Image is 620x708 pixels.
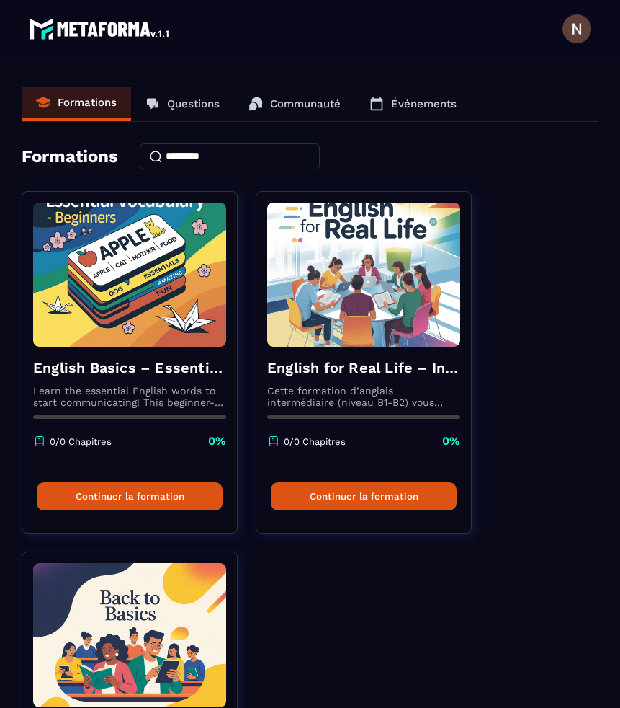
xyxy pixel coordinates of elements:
img: formation-background [33,203,226,347]
p: 0% [208,433,226,449]
p: Événements [391,97,457,110]
img: formation-background [267,203,460,347]
a: Événements [355,87,471,121]
a: Formations [22,87,131,121]
p: Communauté [270,97,341,110]
p: Formations [58,96,117,109]
h4: Formations [22,146,118,167]
p: Questions [167,97,220,110]
button: Continuer la formation [271,482,457,510]
p: 0/0 Chapitres [284,436,346,447]
a: Questions [131,87,234,121]
img: formation-background [33,563,226,707]
h4: English for Real Life – Intermediate Level [267,358,460,378]
p: 0% [442,433,460,449]
a: formation-backgroundEnglish for Real Life – Intermediate LevelCette formation d’anglais intermédi... [256,191,490,552]
h4: English Basics – Essential Vocabulary for Beginners [33,358,226,378]
img: logo [29,14,171,43]
a: formation-backgroundEnglish Basics – Essential Vocabulary for BeginnersLearn the essential Englis... [22,191,256,552]
p: Learn the essential English words to start communicating! This beginner-friendly course will help... [33,385,226,408]
p: 0/0 Chapitres [50,436,112,447]
p: Cette formation d’anglais intermédiaire (niveau B1-B2) vous aidera à renforcer votre grammaire, e... [267,385,460,408]
button: Continuer la formation [37,482,223,510]
a: Communauté [234,87,355,121]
